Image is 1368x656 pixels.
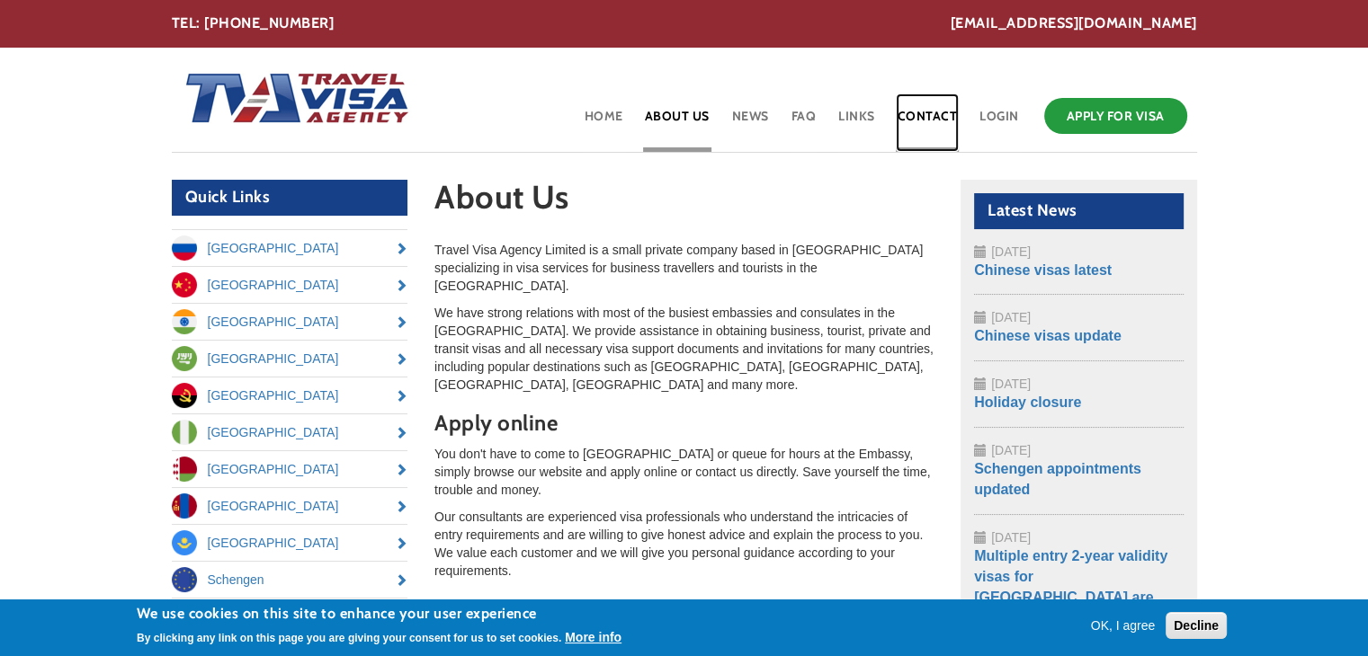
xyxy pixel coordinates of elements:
[434,241,934,295] p: Travel Visa Agency Limited is a small private company based in [GEOGRAPHIC_DATA] specializing in ...
[836,93,877,152] a: Links
[991,443,1031,457] span: [DATE]
[172,55,411,145] img: Home
[137,604,621,624] h2: We use cookies on this site to enhance your user experience
[172,451,408,487] a: [GEOGRAPHIC_DATA]
[1084,616,1163,634] button: OK, I agree
[137,632,561,644] p: By clicking any link on this page you are giving your consent for us to set cookies.
[172,304,408,340] a: [GEOGRAPHIC_DATA]
[172,414,408,450] a: [GEOGRAPHIC_DATA]
[991,530,1031,545] span: [DATE]
[172,341,408,377] a: [GEOGRAPHIC_DATA]
[978,93,1021,152] a: Login
[172,230,408,266] a: [GEOGRAPHIC_DATA]
[974,548,1167,625] a: Multiple entry 2-year validity visas for [GEOGRAPHIC_DATA] are back!
[434,180,934,224] h1: About Us
[991,244,1031,259] span: [DATE]
[643,93,711,152] a: About Us
[172,377,408,413] a: [GEOGRAPHIC_DATA]
[172,267,408,303] a: [GEOGRAPHIC_DATA]
[790,93,818,152] a: FAQ
[172,562,408,598] a: Schengen
[434,598,934,621] h3: Keeping you up to date on your visa application
[951,13,1197,34] a: [EMAIL_ADDRESS][DOMAIN_NAME]
[434,508,934,580] p: Our consultants are experienced visa professionals who understand the intricacies of entry requir...
[974,193,1184,229] h2: Latest News
[974,262,1112,278] a: Chinese visas latest
[172,488,408,524] a: [GEOGRAPHIC_DATA]
[974,394,1081,410] a: Holiday closure
[1166,612,1227,639] button: Decline
[896,93,960,152] a: Contact
[974,328,1122,343] a: Chinese visas update
[434,412,934,435] h3: Apply online
[434,445,934,499] p: You don't have to come to [GEOGRAPHIC_DATA] or queue for hours at the Embassy, simply browse our ...
[730,93,771,152] a: News
[172,13,1197,34] div: TEL: [PHONE_NUMBER]
[434,304,934,394] p: We have strong relations with most of the busiest embassies and consulates in the [GEOGRAPHIC_DAT...
[565,628,621,646] button: More info
[974,461,1141,497] a: Schengen appointments updated
[172,525,408,561] a: [GEOGRAPHIC_DATA]
[991,310,1031,324] span: [DATE]
[583,93,625,152] a: Home
[1044,98,1187,134] a: Apply for Visa
[991,377,1031,391] span: [DATE]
